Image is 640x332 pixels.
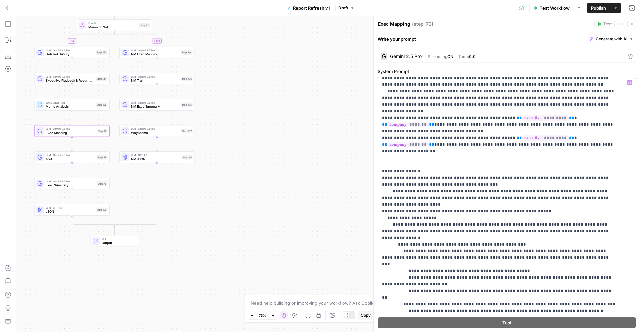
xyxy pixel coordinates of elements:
span: LLM · Gemini 2.5 Pro [131,75,179,79]
div: Step 72 [97,129,107,133]
g: Edge from step_76 to step_100 [71,189,73,203]
textarea: Exec Mapping [378,21,410,27]
span: LLM · Gemini 2.5 Pro [131,101,179,105]
div: LLM · Gemini 2.5 ProExec SummaryStep 76 [34,178,110,189]
div: Step 101 [181,155,193,159]
span: LLM · GPT-4.1 [46,206,94,210]
span: LLM · Gemini 2.5 Pro [131,127,179,131]
span: Copy [361,312,371,318]
g: Edge from step_104 to step_106 [156,58,158,72]
span: Generate with AI [596,36,627,42]
button: Generate with AI [587,35,636,43]
div: Step 123 [96,50,107,55]
div: Step 106 [181,77,193,81]
div: Step 100 [96,208,107,212]
div: Step 124 [96,77,108,81]
g: Edge from step_106 to step_105 [156,84,158,98]
label: System Prompt [378,68,636,75]
button: Test [594,20,615,28]
div: Step 125 [96,103,107,107]
g: Edge from step_105 to step_107 [156,111,158,125]
span: Temp [458,54,469,59]
div: LLM · Gemini 2.5 ProWhy MemoStep 107 [119,125,195,137]
span: Output [102,240,135,245]
span: 0.0 [469,54,476,59]
div: Write your prompt [374,32,640,46]
div: EndOutput [77,235,152,247]
span: Test [502,319,512,326]
span: Streaming [428,54,447,59]
div: LLM · Gemini 2.5 ProNM Exec MappingStep 104 [119,47,195,58]
g: Edge from step_101 to step_50-conditional-end [115,163,157,227]
span: Draft [338,5,348,11]
span: LLM · Gemini 2.5 Pro [46,127,95,131]
div: LLM · Gemini 2.5 ProNM TraitStep 106 [119,73,195,84]
span: Executive Playbook & Recurring Themes [46,78,94,83]
div: LLM · GPT-4.1JSONStep 100 [34,204,110,216]
span: End [102,237,135,241]
span: LLM · Gemini 2.5 Pro [46,153,95,157]
g: Edge from step_107 to step_101 [156,137,158,151]
button: Copy [358,311,373,320]
span: JSON [46,209,94,214]
span: Exec Mapping [46,130,95,135]
span: ON [447,54,453,59]
span: Publish [591,5,606,11]
span: 73% [259,313,266,318]
div: Step 88 [97,155,107,159]
span: ( step_72 ) [412,21,433,27]
button: Test [378,317,636,328]
span: NM Trait [131,78,179,83]
span: LLM · GPT-4.1 [131,153,180,157]
div: LLM · Gemini 2.5 ProDetailed HistoryStep 123 [34,47,110,58]
div: LLM · Gemini 2.5 ProTraitStep 88 [34,151,110,163]
g: Edge from step_123 to step_124 [71,58,73,72]
g: Edge from step_125 to step_72 [71,111,73,125]
span: Condition [88,21,137,25]
span: NM Exec Mapping [131,52,179,57]
button: Publish [587,3,610,13]
span: LLM · Gemini 2.5 Pro [46,179,95,183]
span: Memo or Not [88,25,137,30]
span: | [453,53,458,59]
span: Report Refresh v1 [293,5,330,11]
div: Write Liquid TextMemo AnalysisStep 125 [34,99,110,111]
g: Edge from step_126 to step_50 [114,5,115,19]
span: NM JSON [131,157,180,162]
div: Step 104 [181,50,193,55]
div: LLM · Gemini 2.5 ProExec MappingStep 72 [34,125,110,137]
span: LLM · Gemini 2.5 Pro [131,48,179,52]
g: Edge from step_100 to step_50-conditional-end [72,216,115,227]
div: LLM · Gemini 2.5 ProExecutive Playbook & Recurring ThemesStep 124 [34,73,110,84]
button: Report Refresh v1 [283,3,334,13]
span: LLM · Gemini 2.5 Pro [46,48,94,52]
g: Edge from step_50 to step_123 [71,31,115,46]
g: Edge from step_50-conditional-end to end [114,226,115,235]
span: Detailed History [46,52,94,57]
div: Step 76 [97,181,107,186]
div: LLM · Gemini 2.5 ProNM Exec SummaryStep 105 [119,99,195,111]
g: Edge from step_72 to step_88 [71,137,73,151]
button: Test Workflow [529,3,574,13]
span: Test Workflow [540,5,570,11]
g: Edge from step_50 to step_104 [115,31,158,46]
span: Exec Summary [46,183,95,188]
span: Write Liquid Text [46,101,94,105]
span: Memo Analysis [46,104,94,109]
g: Edge from step_88 to step_76 [71,163,73,177]
div: Step 50 [139,23,150,27]
div: Gemini 2.5 Pro [390,54,422,59]
span: | [424,53,428,59]
span: NM Exec Summary [131,104,179,109]
g: Edge from step_124 to step_125 [71,84,73,98]
div: Step 107 [181,129,193,133]
span: Trait [46,157,95,162]
span: LLM · Gemini 2.5 Pro [46,75,94,79]
button: Draft [335,4,357,12]
span: Why Memo [131,130,179,135]
span: Test [603,21,612,27]
div: Step 105 [181,103,193,107]
div: ConditionMemo or NotStep 50 [77,19,152,31]
div: LLM · GPT-4.1NM JSONStep 101 [119,151,195,163]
